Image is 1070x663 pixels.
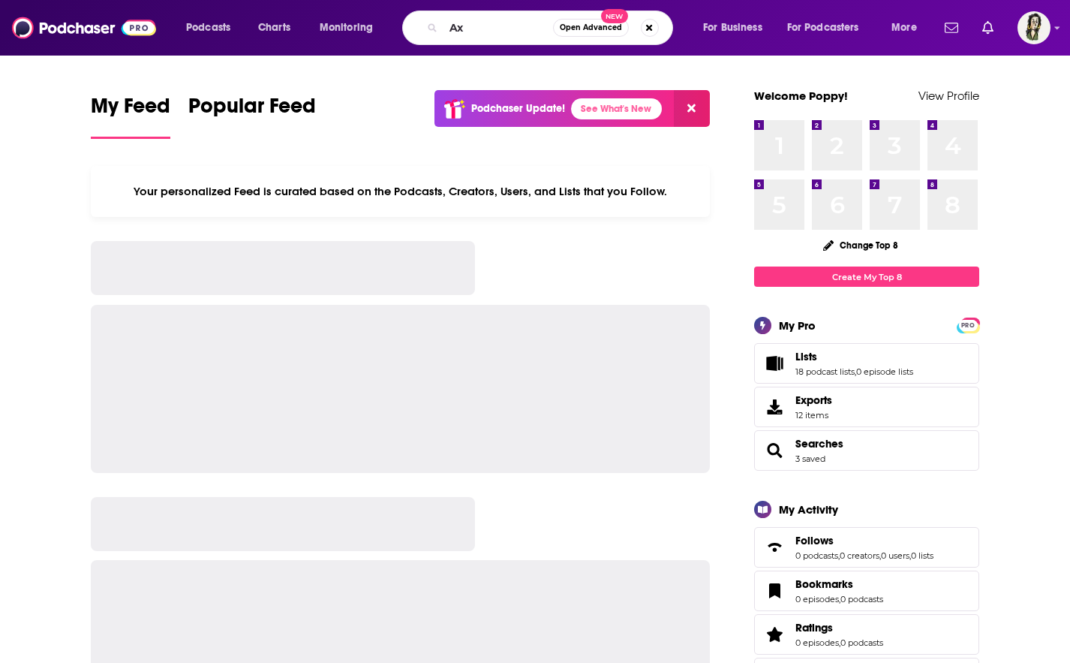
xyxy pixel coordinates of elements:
input: Search podcasts, credits, & more... [443,16,553,40]
span: Bookmarks [795,577,853,591]
button: Open AdvancedNew [553,19,629,37]
a: 0 episodes [795,637,839,648]
span: My Feed [91,93,170,128]
span: Searches [754,430,979,471]
span: Exports [759,396,789,417]
a: 0 episodes [795,594,839,604]
a: 0 podcasts [795,550,838,561]
span: Exports [795,393,832,407]
div: My Activity [779,502,838,517]
span: Logged in as poppyhat [1017,11,1050,44]
span: Podcasts [186,17,230,38]
a: Follows [795,534,933,547]
span: Open Advanced [560,24,622,32]
span: For Podcasters [787,17,859,38]
a: Follows [759,537,789,558]
span: Popular Feed [188,93,316,128]
span: Bookmarks [754,571,979,611]
span: New [601,9,628,23]
a: 0 creators [840,550,879,561]
a: Ratings [795,621,883,634]
a: 0 podcasts [840,594,883,604]
a: 18 podcast lists [795,366,855,377]
span: PRO [959,320,977,331]
span: Monitoring [320,17,373,38]
a: Searches [759,440,789,461]
a: Show notifications dropdown [976,15,999,41]
a: Lists [795,350,913,363]
span: , [879,550,881,561]
a: 0 episode lists [856,366,913,377]
a: 0 users [881,550,909,561]
div: My Pro [779,318,816,333]
button: open menu [309,16,392,40]
a: 0 podcasts [840,637,883,648]
p: Podchaser Update! [471,102,565,115]
a: My Feed [91,93,170,139]
a: View Profile [918,89,979,103]
span: Follows [754,527,979,568]
div: Your personalized Feed is curated based on the Podcasts, Creators, Users, and Lists that you Follow. [91,166,710,217]
span: Lists [754,343,979,384]
button: open menu [176,16,250,40]
span: , [838,550,840,561]
a: Show notifications dropdown [939,15,964,41]
a: Bookmarks [759,580,789,601]
a: 3 saved [795,454,825,464]
span: For Business [703,17,762,38]
a: See What's New [571,98,662,119]
a: Create My Top 8 [754,267,979,287]
span: , [839,594,840,604]
a: Welcome Poppy! [754,89,848,103]
button: Show profile menu [1017,11,1050,44]
span: , [839,637,840,648]
span: Ratings [795,621,833,634]
span: Charts [258,17,290,38]
button: open menu [693,16,781,40]
button: open menu [881,16,936,40]
div: Search podcasts, credits, & more... [416,11,687,45]
a: Popular Feed [188,93,316,139]
a: Lists [759,353,789,374]
img: User Profile [1017,11,1050,44]
button: Change Top 8 [814,236,907,255]
span: More [891,17,917,38]
a: Exports [754,387,979,427]
span: Ratings [754,614,979,655]
a: Charts [248,16,299,40]
a: Searches [795,437,843,451]
button: open menu [777,16,881,40]
a: Bookmarks [795,577,883,591]
a: Ratings [759,624,789,645]
span: , [909,550,911,561]
span: 12 items [795,410,832,420]
span: , [855,366,856,377]
span: Lists [795,350,817,363]
a: PRO [959,319,977,330]
a: 0 lists [911,550,933,561]
img: Podchaser - Follow, Share and Rate Podcasts [12,14,156,42]
span: Follows [795,534,834,547]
